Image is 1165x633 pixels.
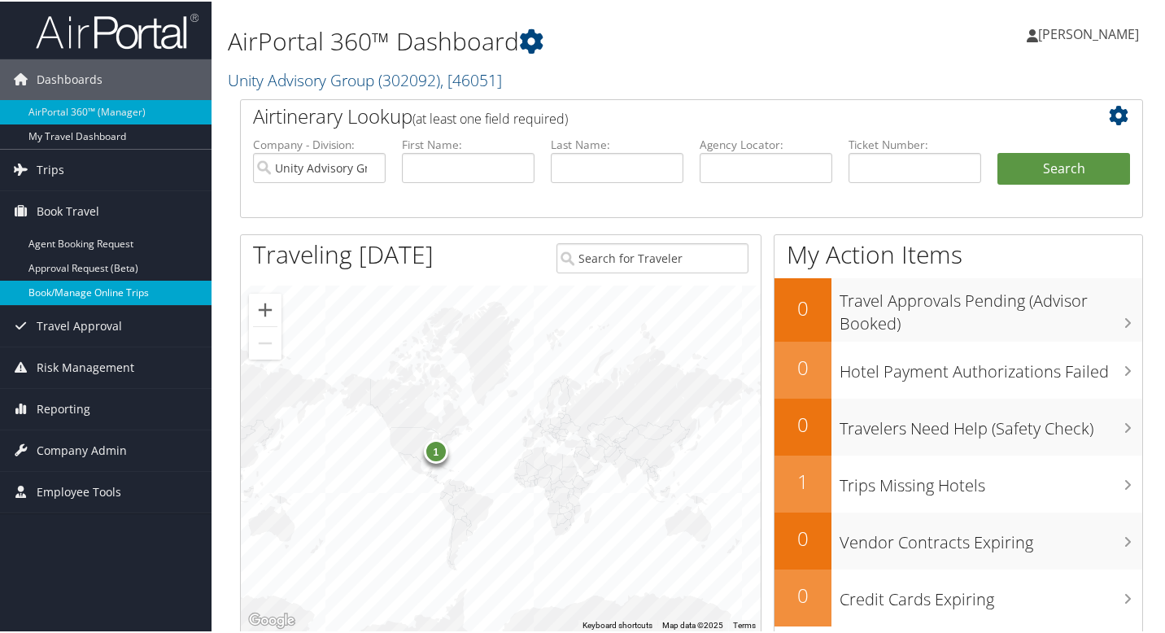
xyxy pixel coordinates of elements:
span: , [ 46051 ] [440,68,502,89]
button: Search [997,151,1130,184]
label: Ticket Number: [849,135,981,151]
label: Agency Locator: [700,135,832,151]
h1: My Action Items [774,236,1142,270]
a: 0Credit Cards Expiring [774,568,1142,625]
h1: AirPortal 360™ Dashboard [228,23,846,57]
button: Zoom out [249,325,281,358]
span: Employee Tools [37,470,121,511]
h2: 0 [774,580,831,608]
button: Keyboard shortcuts [582,618,652,630]
a: 0Hotel Payment Authorizations Failed [774,340,1142,397]
span: ( 302092 ) [378,68,440,89]
span: Risk Management [37,346,134,386]
a: [PERSON_NAME] [1027,8,1155,57]
h1: Traveling [DATE] [253,236,434,270]
label: Company - Division: [253,135,386,151]
h3: Travel Approvals Pending (Advisor Booked) [840,280,1142,334]
div: 1 [424,438,448,462]
a: 0Travel Approvals Pending (Advisor Booked) [774,277,1142,339]
span: (at least one field required) [412,108,568,126]
h2: 0 [774,352,831,380]
h2: 0 [774,523,831,551]
span: Dashboards [37,58,103,98]
h3: Trips Missing Hotels [840,465,1142,495]
h3: Credit Cards Expiring [840,578,1142,609]
a: 0Travelers Need Help (Safety Check) [774,397,1142,454]
img: airportal-logo.png [36,11,199,49]
img: Google [245,609,299,630]
a: 1Trips Missing Hotels [774,454,1142,511]
span: Travel Approval [37,304,122,345]
span: Trips [37,148,64,189]
label: Last Name: [551,135,683,151]
h2: 0 [774,293,831,321]
a: Terms (opens in new tab) [733,619,756,628]
span: Book Travel [37,190,99,230]
a: 0Vendor Contracts Expiring [774,511,1142,568]
span: Reporting [37,387,90,428]
h2: 0 [774,409,831,437]
label: First Name: [402,135,535,151]
h2: Airtinerary Lookup [253,101,1055,129]
span: Company Admin [37,429,127,469]
a: Open this area in Google Maps (opens a new window) [245,609,299,630]
span: Map data ©2025 [662,619,723,628]
span: [PERSON_NAME] [1038,24,1139,41]
input: Search for Traveler [556,242,748,272]
h3: Travelers Need Help (Safety Check) [840,408,1142,439]
a: Unity Advisory Group [228,68,502,89]
h3: Vendor Contracts Expiring [840,522,1142,552]
h2: 1 [774,466,831,494]
button: Zoom in [249,292,281,325]
h3: Hotel Payment Authorizations Failed [840,351,1142,382]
